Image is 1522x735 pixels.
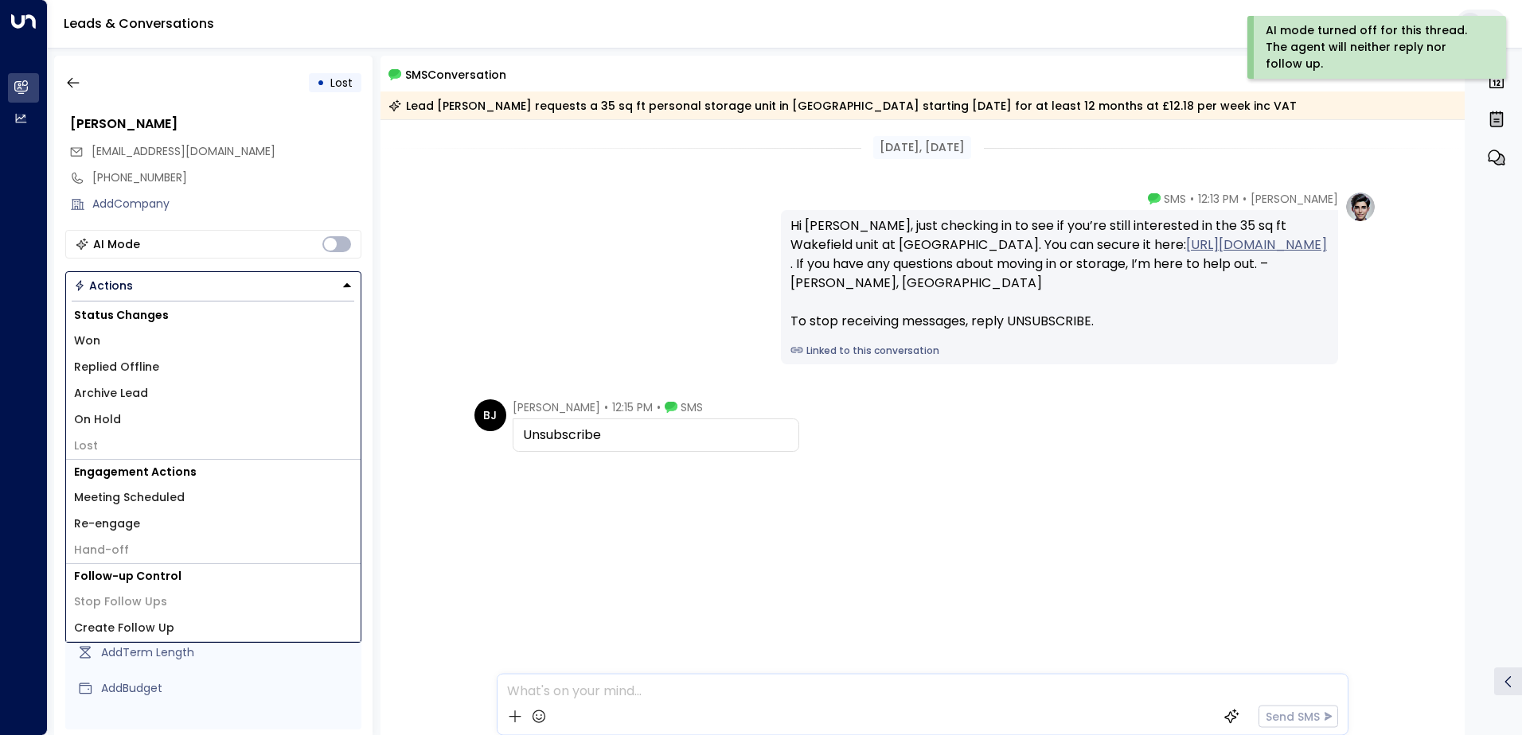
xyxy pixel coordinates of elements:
label: Source [101,717,355,733]
span: 12:13 PM [1198,191,1239,207]
div: AI Mode [93,236,140,252]
h1: Follow-up Control [66,564,361,589]
div: AddCompany [92,196,361,212]
span: Create Follow Up [74,620,174,636]
span: [PERSON_NAME] [513,399,600,415]
div: Unsubscribe [523,426,789,445]
span: SMS Conversation [405,65,506,84]
span: 12:15 PM [612,399,653,415]
div: AddTerm Length [101,644,355,661]
span: [EMAIL_ADDRESS][DOMAIN_NAME] [92,143,275,159]
span: Won [74,332,100,349]
a: Leads & Conversations [64,14,214,33]
span: • [1243,191,1247,207]
div: Actions [74,278,133,293]
div: AI mode turned off for this thread. The agent will neither reply nor follow up. [1266,22,1485,72]
span: Hand-off [74,542,129,558]
span: bryonyjackson123@gmail.com [92,143,275,160]
div: Button group with a nested menu [65,271,361,300]
div: AddBudget [101,680,355,697]
span: Lost [74,437,98,454]
h1: Engagement Actions [66,460,361,484]
span: Archive Lead [74,385,148,402]
span: On Hold [74,411,121,428]
span: Stop Follow Ups [74,593,167,610]
h1: Status Changes [66,303,361,328]
span: [PERSON_NAME] [1251,191,1338,207]
div: Hi [PERSON_NAME], just checking in to see if you’re still interested in the 35 sq ft Wakefield un... [790,216,1329,331]
span: Meeting Scheduled [74,489,185,506]
div: BJ [474,399,506,431]
span: • [604,399,608,415]
a: [URL][DOMAIN_NAME] [1186,235,1327,255]
div: [PHONE_NUMBER] [92,169,361,186]
span: Re-engage [74,515,140,532]
span: SMS [1164,191,1186,207]
button: Actions [65,271,361,300]
span: • [657,399,661,415]
div: [DATE], [DATE] [873,136,971,159]
div: [PERSON_NAME] [70,115,361,134]
span: Replied Offline [74,359,159,375]
div: Lead [PERSON_NAME] requests a 35 sq ft personal storage unit in [GEOGRAPHIC_DATA] starting [DATE]... [388,98,1297,114]
span: • [1190,191,1194,207]
span: SMS [681,399,703,415]
div: • [317,68,325,97]
img: profile-logo.png [1344,191,1376,223]
a: Linked to this conversation [790,344,1329,358]
span: Lost [330,75,353,91]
